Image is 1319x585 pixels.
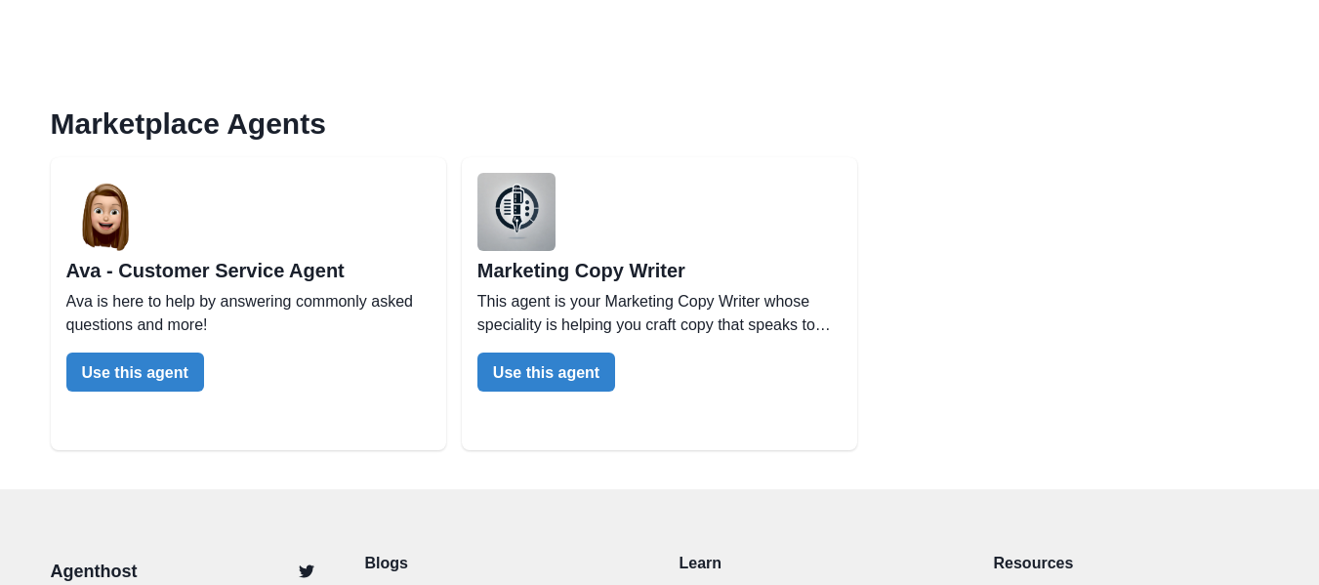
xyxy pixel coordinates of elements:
[66,173,144,251] img: user%2F2%2Fb7ac5808-39ff-453c-8ce1-b371fabf5c1b
[51,106,1269,142] h2: Marketplace Agents
[477,173,556,251] img: user%2F2%2Fdef768d2-bb31-48e1-a725-94a4e8c437fd
[66,259,431,282] h2: Ava - Customer Service Agent
[477,259,842,282] h2: Marketing Copy Writer
[365,552,640,575] a: Blogs
[51,559,138,585] a: Agenthost
[994,552,1269,575] p: Resources
[66,353,204,392] button: Use this agent
[680,552,955,575] p: Learn
[477,353,615,392] button: Use this agent
[477,290,842,337] p: This agent is your Marketing Copy Writer whose speciality is helping you craft copy that speaks t...
[66,290,431,337] p: Ava is here to help by answering commonly asked questions and more!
